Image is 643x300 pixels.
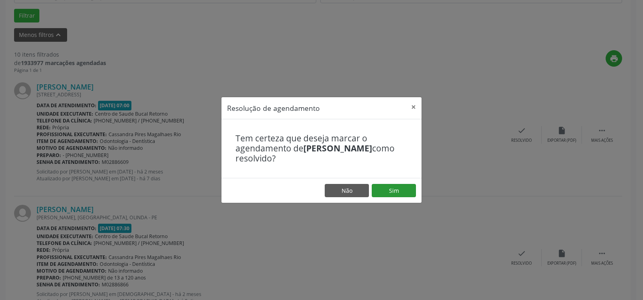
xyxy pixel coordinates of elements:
[235,133,408,164] h4: Tem certeza que deseja marcar o agendamento de como resolvido?
[303,143,372,154] b: [PERSON_NAME]
[227,103,320,113] h5: Resolução de agendamento
[325,184,369,198] button: Não
[372,184,416,198] button: Sim
[405,97,422,117] button: Close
